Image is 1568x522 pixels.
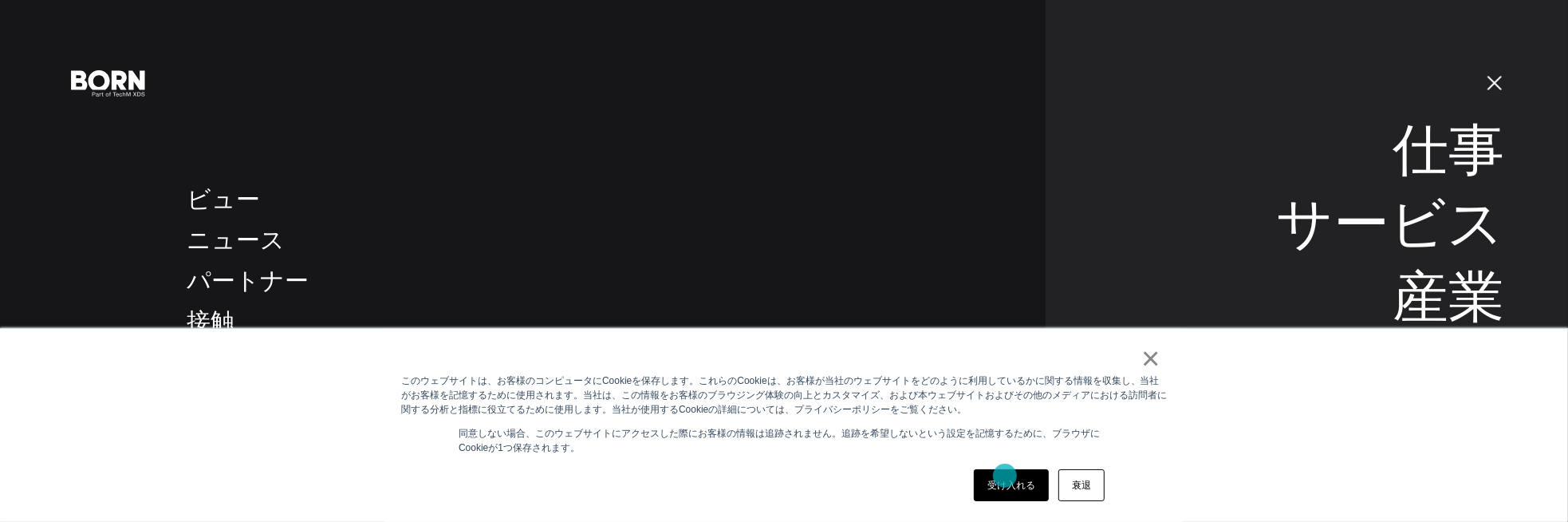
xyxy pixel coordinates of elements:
a: 衰退 [1058,469,1105,501]
a: × [1141,351,1160,366]
a: ビュー [187,186,260,212]
a: サービス [1276,193,1504,255]
font: このウェブサイトは、お客様のコンピュータにCookieを保存します。これらのCookieは、お客様が当社のウェブサイトをどのように利用しているかに関する情報を収集し、当社がお客様を記憶するために... [401,375,1167,415]
a: 受け入れる [974,469,1049,501]
font: 衰退 [1072,480,1091,491]
a: ニュース [187,227,285,253]
a: パートナー [187,267,309,294]
font: 同意しない場合、このウェブサイトにアクセスした際にお客様の情報は追跡されません。追跡を希望しないという設定を記憶するために、ブラウザにCookieが1つ保存されます。 [459,428,1100,453]
font: × [1141,341,1160,376]
font: 受け入れる [987,480,1035,491]
a: 仕事 [1393,120,1504,181]
a: 接触 [187,308,234,334]
button: 開ける [1475,65,1514,99]
a: 産業 [1393,267,1504,328]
